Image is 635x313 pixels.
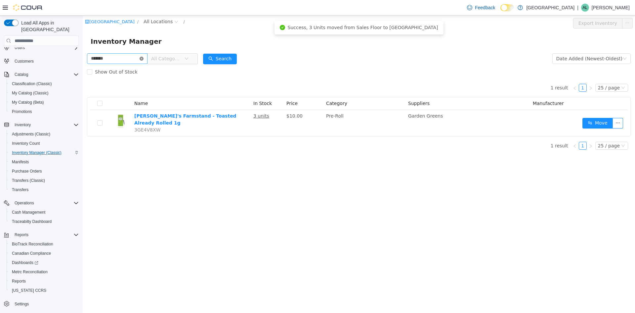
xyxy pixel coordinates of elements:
[12,44,79,52] span: Users
[9,139,43,147] a: Inventory Count
[7,88,81,98] button: My Catalog (Classic)
[12,260,38,265] span: Dashboards
[15,59,34,64] span: Customers
[9,149,79,157] span: Inventory Manager (Classic)
[12,219,52,224] span: Traceabilty Dashboard
[496,68,504,76] li: 1
[9,158,31,166] a: Manifests
[504,68,512,76] li: Next Page
[12,121,33,129] button: Inventory
[468,126,486,134] li: 1 result
[9,268,79,276] span: Metrc Reconciliation
[526,4,574,12] p: [GEOGRAPHIC_DATA]
[1,56,81,66] button: Customers
[1,230,81,239] button: Reports
[61,2,90,10] span: All Locations
[592,4,630,12] p: [PERSON_NAME]
[241,94,323,121] td: Pre-Roll
[506,129,510,132] i: icon: right
[9,167,45,175] a: Purchase Orders
[475,4,495,11] span: Feedback
[12,251,51,256] span: Canadian Compliance
[12,288,46,293] span: [US_STATE] CCRS
[488,126,496,134] li: Previous Page
[9,186,79,194] span: Transfers
[9,240,56,248] a: BioTrack Reconciliation
[9,249,54,257] a: Canadian Compliance
[530,102,540,113] button: icon: ellipsis
[496,69,504,76] a: 1
[9,277,79,285] span: Reports
[325,85,347,90] span: Suppliers
[7,167,81,176] button: Purchase Orders
[12,279,26,284] span: Reports
[30,97,46,114] img: Pete's Farmstand - Toasted Already Rolled 1g hero shot
[52,98,154,110] a: [PERSON_NAME]'s Farmstand - Toasted Already Rolled 1g
[57,41,61,45] i: icon: close-circle
[52,112,78,117] span: 3GE4V8XW
[12,199,79,207] span: Operations
[9,218,79,226] span: Traceabilty Dashboard
[55,4,56,9] span: /
[490,129,494,132] i: icon: left
[504,126,512,134] li: Next Page
[515,127,537,134] div: 25 / page
[1,299,81,309] button: Settings
[515,69,537,76] div: 25 / page
[9,89,79,97] span: My Catalog (Classic)
[15,72,28,77] span: Catalog
[7,107,81,116] button: Promotions
[12,131,50,137] span: Adjustments (Classic)
[7,130,81,139] button: Adjustments (Classic)
[243,85,265,90] span: Category
[12,178,45,183] span: Transfers (Classic)
[9,259,41,267] a: Dashboards
[205,9,356,15] span: Success, 3 Units moved from Sales Floor to [GEOGRAPHIC_DATA]
[13,4,43,11] img: Cova
[450,85,481,90] span: Manufacturer
[12,57,36,65] a: Customers
[539,2,550,13] button: icon: ellipsis
[1,198,81,208] button: Operations
[9,98,79,106] span: My Catalog (Beta)
[9,177,79,184] span: Transfers (Classic)
[9,249,79,257] span: Canadian Compliance
[19,20,79,33] span: Load All Apps in [GEOGRAPHIC_DATA]
[171,85,189,90] span: In Stock
[12,81,52,86] span: Classification (Classic)
[12,159,29,165] span: Manifests
[15,301,29,307] span: Settings
[9,130,53,138] a: Adjustments (Classic)
[12,231,79,239] span: Reports
[12,150,62,155] span: Inventory Manager (Classic)
[12,300,79,308] span: Settings
[15,232,28,237] span: Reports
[7,249,81,258] button: Canadian Compliance
[120,38,154,49] button: icon: searchSearch
[9,259,79,267] span: Dashboards
[496,126,504,134] li: 1
[2,4,52,9] a: icon: shop[GEOGRAPHIC_DATA]
[9,149,64,157] a: Inventory Manager (Classic)
[538,128,542,133] i: icon: down
[9,208,48,216] a: Cash Management
[12,44,27,52] button: Users
[9,277,28,285] a: Reports
[9,287,79,294] span: Washington CCRS
[8,21,83,31] span: Inventory Manager
[12,187,28,192] span: Transfers
[12,169,42,174] span: Purchase Orders
[464,1,498,14] a: Feedback
[583,4,588,12] span: AL
[9,89,51,97] a: My Catalog (Classic)
[538,70,542,75] i: icon: down
[7,79,81,88] button: Classification (Classic)
[12,300,31,308] a: Settings
[9,108,79,116] span: Promotions
[12,121,79,129] span: Inventory
[197,9,202,15] i: icon: check-circle
[12,71,79,78] span: Catalog
[490,71,494,75] i: icon: left
[9,158,79,166] span: Manifests
[496,127,504,134] a: 1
